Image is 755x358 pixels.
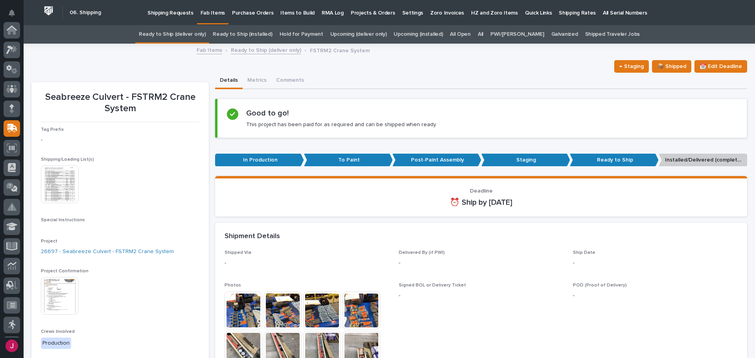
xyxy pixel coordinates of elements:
[399,292,563,300] p: -
[399,259,563,267] p: -
[652,60,691,73] button: 📦 Shipped
[570,154,659,167] p: Ready to Ship
[41,269,88,274] span: Project Confirmation
[619,62,644,71] span: ← Staging
[41,239,57,244] span: Project
[700,62,742,71] span: 📆 Edit Deadline
[481,154,570,167] p: Staging
[41,218,85,222] span: Special Instructions
[215,73,243,89] button: Details
[573,283,627,288] span: POD (Proof of Delivery)
[478,25,483,44] a: All
[231,45,301,54] a: Ready to Ship (deliver only)
[394,25,443,44] a: Upcoming (installed)
[10,9,20,22] div: Notifications
[4,5,20,21] button: Notifications
[139,25,206,44] a: Ready to Ship (deliver only)
[573,259,738,267] p: -
[197,45,222,54] a: Fab Items
[41,4,56,18] img: Workspace Logo
[573,250,595,255] span: Ship Date
[585,25,640,44] a: Shipped Traveler Jobs
[450,25,471,44] a: All Open
[304,154,393,167] p: To Paint
[213,25,272,44] a: Ready to Ship (installed)
[399,283,466,288] span: Signed BOL or Delivery Ticket
[490,25,544,44] a: PWI/[PERSON_NAME]
[392,154,481,167] p: Post-Paint Assembly
[215,154,304,167] p: In Production
[225,250,251,255] span: Shipped Via
[614,60,649,73] button: ← Staging
[41,127,64,132] span: Tag Prefix
[657,62,686,71] span: 📦 Shipped
[330,25,387,44] a: Upcoming (deliver only)
[573,292,738,300] p: -
[694,60,747,73] button: 📆 Edit Deadline
[41,92,199,114] p: Seabreeze Culvert - FSTRM2 Crane System
[225,283,241,288] span: Photos
[243,73,271,89] button: Metrics
[246,121,437,128] p: This project has been paid for as required and can be shipped when ready.
[225,259,389,267] p: -
[470,188,493,194] span: Deadline
[271,73,309,89] button: Comments
[4,338,20,354] button: users-avatar
[551,25,578,44] a: Galvanized
[41,248,174,256] a: 26697 - Seabreeze Culvert - FSTRM2 Crane System
[659,154,748,167] p: Installed/Delivered (completely done)
[70,9,101,16] h2: 06. Shipping
[225,232,280,241] h2: Shipment Details
[246,108,289,118] h2: Good to go!
[41,329,75,334] span: Crews Involved
[399,250,445,255] span: Delivered By (if PWI)
[280,25,323,44] a: Hold for Payment
[41,157,94,162] span: Shipping/Loading List(s)
[41,338,71,349] div: Production
[41,136,199,144] p: -
[225,198,738,207] p: ⏰ Ship by [DATE]
[310,46,370,54] p: FSTRM2 Crane System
